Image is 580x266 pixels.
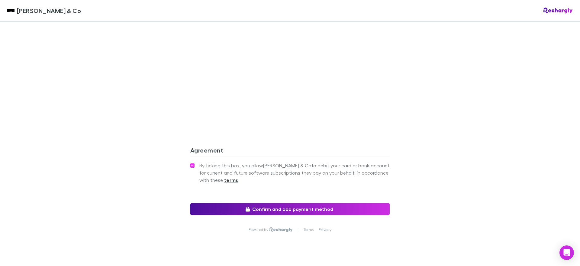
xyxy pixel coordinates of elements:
span: [PERSON_NAME] & Co [17,6,81,15]
img: Rechargly Logo [543,8,573,14]
h3: Agreement [190,146,390,156]
img: Shaddock & Co's Logo [7,7,14,14]
a: Terms [304,227,314,232]
span: By ticking this box, you allow [PERSON_NAME] & Co to debit your card or bank account for current ... [199,162,390,184]
a: Privacy [319,227,331,232]
div: Open Intercom Messenger [559,245,574,260]
strong: terms [224,177,238,183]
p: Powered by [249,227,269,232]
p: | [298,227,298,232]
button: Confirm and add payment method [190,203,390,215]
img: Rechargly Logo [269,227,293,232]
